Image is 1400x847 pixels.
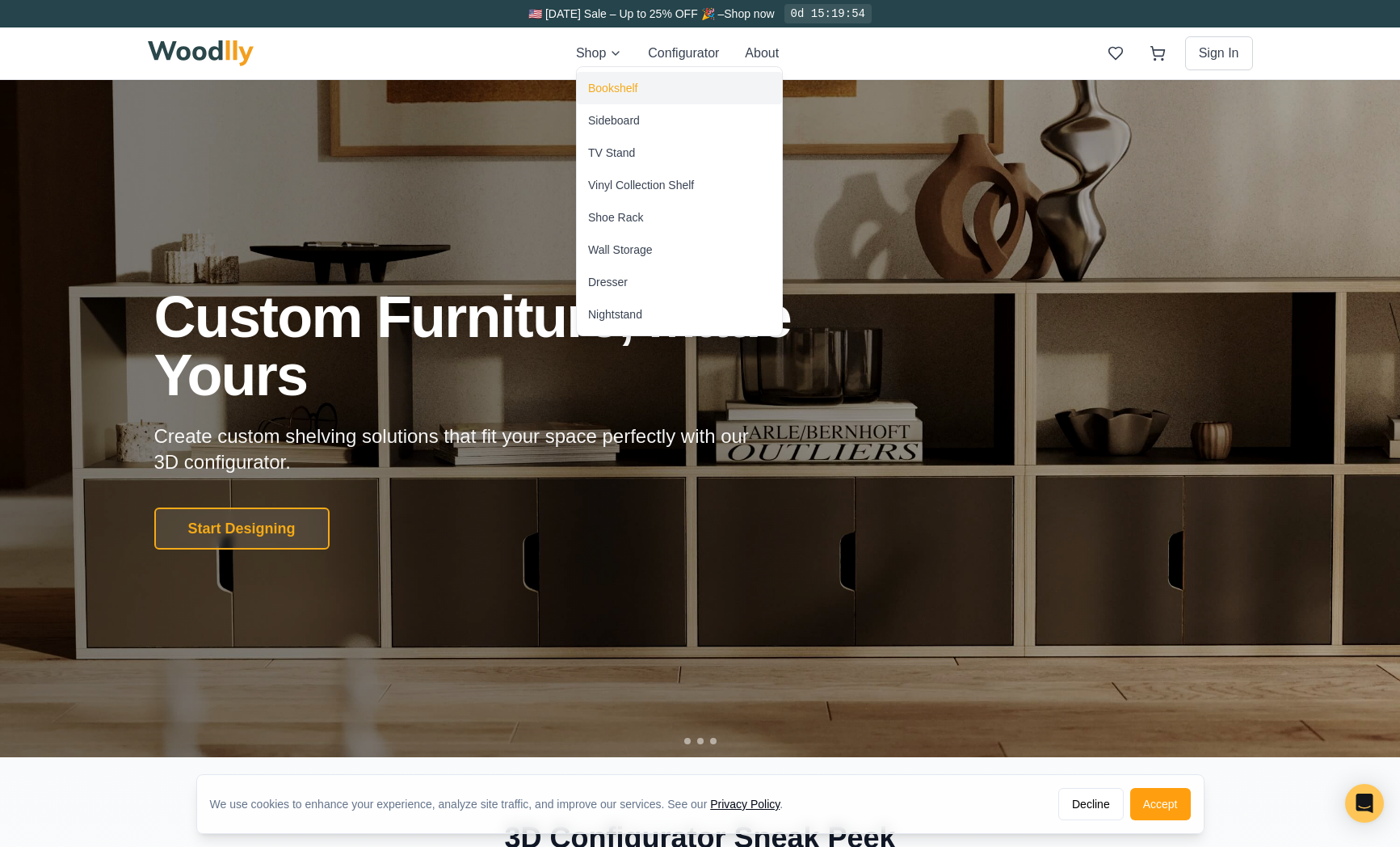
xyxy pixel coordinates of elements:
div: Shoe Rack [588,209,643,225]
div: Wall Storage [588,242,653,258]
div: Nightstand [588,306,642,322]
div: Sideboard [588,112,640,129]
div: TV Stand [588,145,635,161]
div: Shop [576,66,783,336]
div: Dresser [588,274,628,290]
div: Vinyl Collection Shelf [588,177,694,193]
div: Bookshelf [588,80,637,96]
